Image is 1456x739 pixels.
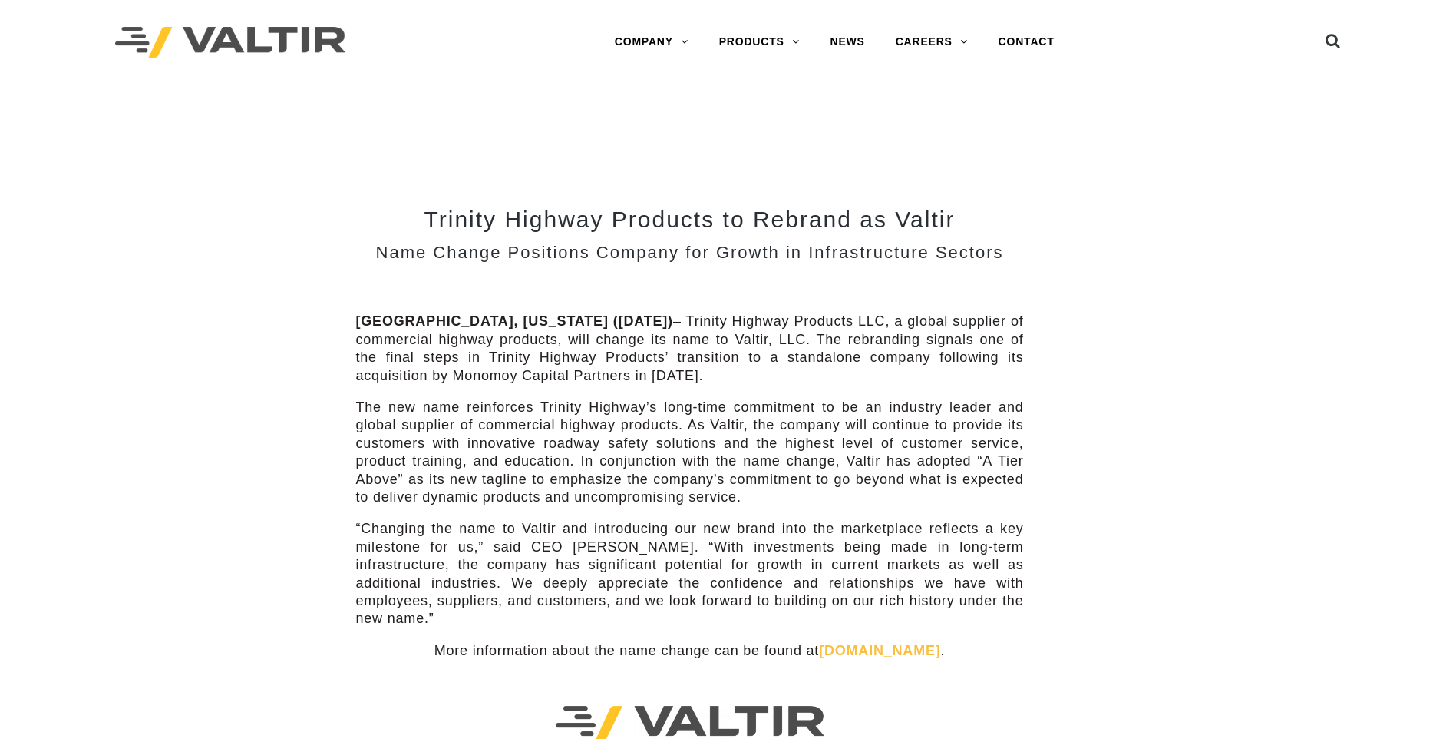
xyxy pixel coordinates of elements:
[356,207,1024,232] h2: Trinity Highway Products to Rebrand as Valtir
[815,27,880,58] a: NEWS
[819,643,940,658] a: [DOMAIN_NAME]
[356,399,1024,506] p: The new name reinforces Trinity Highway’s long-time commitment to be an industry leader and globa...
[599,27,704,58] a: COMPANY
[356,642,1024,660] p: More information about the name change can be found at .
[704,27,815,58] a: PRODUCTS
[356,244,1024,262] h3: Name Change Positions Company for Growth in Infrastructure Sectors
[356,520,1024,628] p: “Changing the name to Valtir and introducing our new brand into the marketplace reflects a key mi...
[880,27,983,58] a: CAREERS
[356,313,1024,385] p: – Trinity Highway Products LLC, a global supplier of commercial highway products, will change its...
[356,313,673,329] strong: [GEOGRAPHIC_DATA], [US_STATE] ([DATE])
[983,27,1070,58] a: CONTACT
[115,27,345,58] img: Valtir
